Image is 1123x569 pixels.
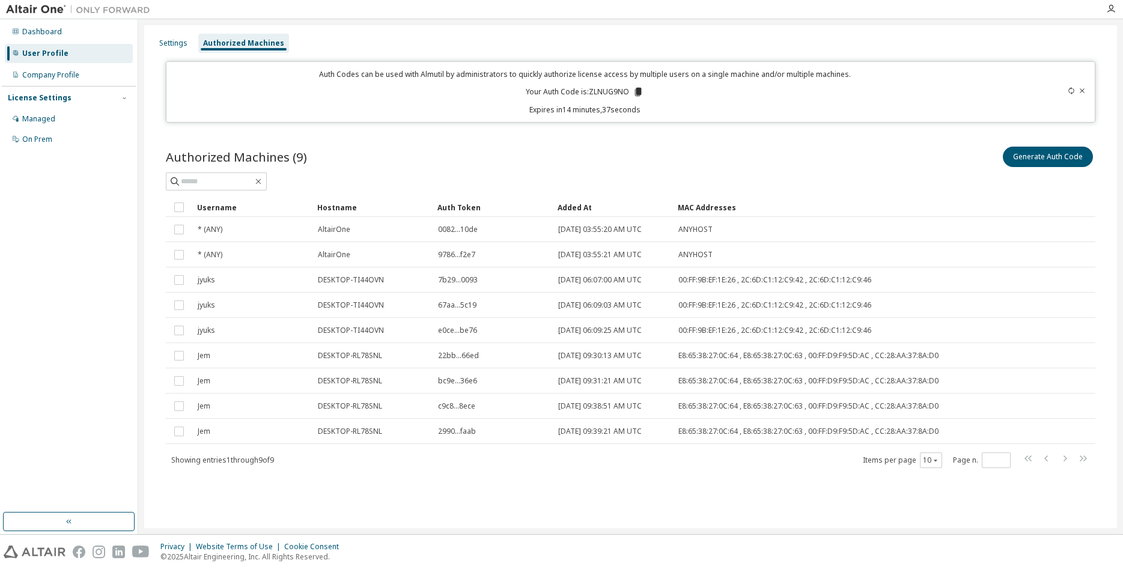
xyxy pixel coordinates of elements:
span: * (ANY) [198,250,222,260]
div: User Profile [22,49,68,58]
span: DESKTOP-RL78SNL [318,427,382,436]
span: [DATE] 09:30:13 AM UTC [558,351,642,361]
span: [DATE] 03:55:20 AM UTC [558,225,642,234]
img: Altair One [6,4,156,16]
span: 67aa...5c19 [438,300,476,310]
img: linkedin.svg [112,546,125,558]
span: ANYHOST [678,250,713,260]
span: AltairOne [318,250,350,260]
span: Showing entries 1 through 9 of 9 [171,455,274,465]
span: [DATE] 03:55:21 AM UTC [558,250,642,260]
span: e0ce...be76 [438,326,477,335]
button: Generate Auth Code [1003,147,1093,167]
span: Jem [198,351,210,361]
span: Jem [198,401,210,411]
span: [DATE] 06:09:25 AM UTC [558,326,642,335]
div: Authorized Machines [203,38,284,48]
p: Your Auth Code is: ZLNUG9NO [526,87,644,97]
span: 00:FF:9B:EF:1E:26 , 2C:6D:C1:12:C9:42 , 2C:6D:C1:12:C9:46 [678,300,871,310]
span: 9786...f2e7 [438,250,475,260]
span: DESKTOP-TI44OVN [318,300,384,310]
span: bc9e...36e6 [438,376,477,386]
span: Authorized Machines (9) [166,148,307,165]
span: Jem [198,427,210,436]
div: Managed [22,114,55,124]
img: altair_logo.svg [4,546,65,558]
p: Expires in 14 minutes, 37 seconds [174,105,996,115]
span: DESKTOP-TI44OVN [318,326,384,335]
span: AltairOne [318,225,350,234]
div: Website Terms of Use [196,542,284,552]
div: Settings [159,38,187,48]
span: Jem [198,376,210,386]
span: 2990...faab [438,427,476,436]
img: youtube.svg [132,546,150,558]
div: Added At [558,198,668,217]
span: 00:FF:9B:EF:1E:26 , 2C:6D:C1:12:C9:42 , 2C:6D:C1:12:C9:46 [678,326,871,335]
span: c9c8...8ece [438,401,475,411]
span: jyuks [198,300,215,310]
span: jyuks [198,275,215,285]
div: Dashboard [22,27,62,37]
div: Company Profile [22,70,79,80]
p: © 2025 Altair Engineering, Inc. All Rights Reserved. [160,552,346,562]
span: 22bb...66ed [438,351,479,361]
div: Hostname [317,198,428,217]
span: E8:65:38:27:0C:64 , E8:65:38:27:0C:63 , 00:FF:D9:F9:5D:AC , CC:28:AA:37:8A:D0 [678,376,939,386]
span: jyuks [198,326,215,335]
span: [DATE] 06:07:00 AM UTC [558,275,642,285]
span: DESKTOP-RL78SNL [318,351,382,361]
span: DESKTOP-TI44OVN [318,275,384,285]
p: Auth Codes can be used with Almutil by administrators to quickly authorize license access by mult... [174,69,996,79]
button: 10 [923,455,939,465]
span: DESKTOP-RL78SNL [318,376,382,386]
span: ANYHOST [678,225,713,234]
span: [DATE] 09:39:21 AM UTC [558,427,642,436]
span: Page n. [953,452,1011,468]
div: Cookie Consent [284,542,346,552]
span: [DATE] 06:09:03 AM UTC [558,300,642,310]
div: License Settings [8,93,72,103]
div: MAC Addresses [678,198,969,217]
img: facebook.svg [73,546,85,558]
div: Username [197,198,308,217]
img: instagram.svg [93,546,105,558]
span: * (ANY) [198,225,222,234]
span: 7b29...0093 [438,275,478,285]
span: 00:FF:9B:EF:1E:26 , 2C:6D:C1:12:C9:42 , 2C:6D:C1:12:C9:46 [678,275,871,285]
div: Auth Token [437,198,548,217]
span: E8:65:38:27:0C:64 , E8:65:38:27:0C:63 , 00:FF:D9:F9:5D:AC , CC:28:AA:37:8A:D0 [678,427,939,436]
span: [DATE] 09:38:51 AM UTC [558,401,642,411]
div: On Prem [22,135,52,144]
span: E8:65:38:27:0C:64 , E8:65:38:27:0C:63 , 00:FF:D9:F9:5D:AC , CC:28:AA:37:8A:D0 [678,401,939,411]
span: [DATE] 09:31:21 AM UTC [558,376,642,386]
span: DESKTOP-RL78SNL [318,401,382,411]
span: E8:65:38:27:0C:64 , E8:65:38:27:0C:63 , 00:FF:D9:F9:5D:AC , CC:28:AA:37:8A:D0 [678,351,939,361]
span: 0082...10de [438,225,478,234]
div: Privacy [160,542,196,552]
span: Items per page [863,452,942,468]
